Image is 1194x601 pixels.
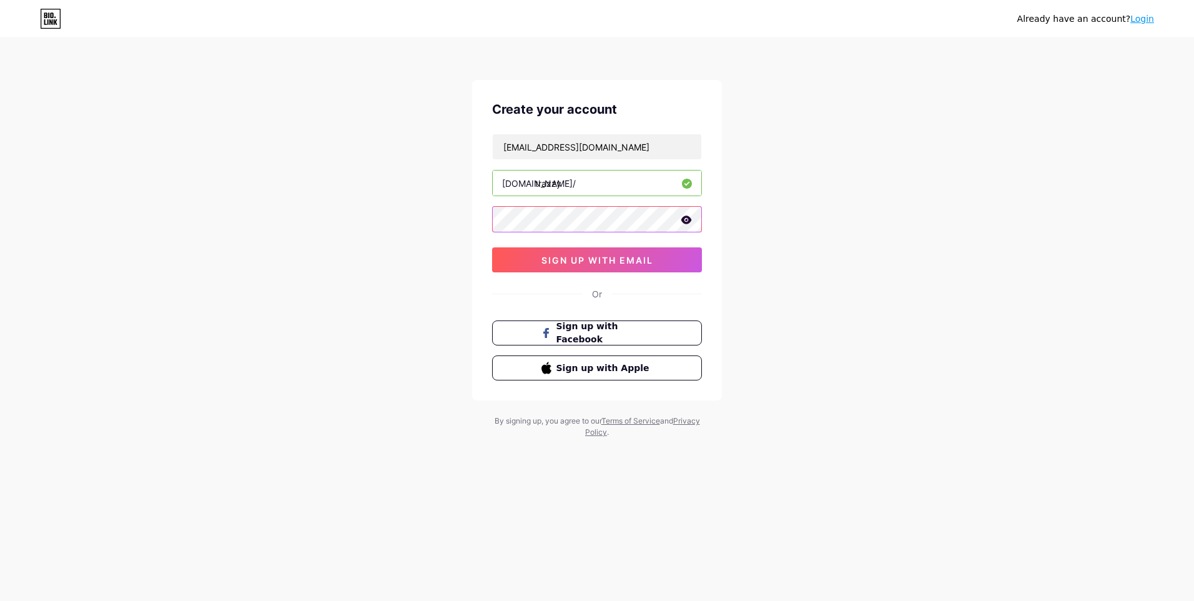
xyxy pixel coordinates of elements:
div: By signing up, you agree to our and . [491,415,703,438]
input: Email [493,134,701,159]
div: Create your account [492,100,702,119]
button: Sign up with Apple [492,355,702,380]
div: Or [592,287,602,300]
a: Terms of Service [601,416,660,425]
button: sign up with email [492,247,702,272]
span: sign up with email [541,255,653,266]
button: Sign up with Facebook [492,320,702,345]
input: username [493,171,701,196]
div: Already have an account? [1017,12,1154,26]
div: [DOMAIN_NAME]/ [502,177,576,190]
span: Sign up with Facebook [556,320,653,346]
a: Login [1130,14,1154,24]
span: Sign up with Apple [556,362,653,375]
